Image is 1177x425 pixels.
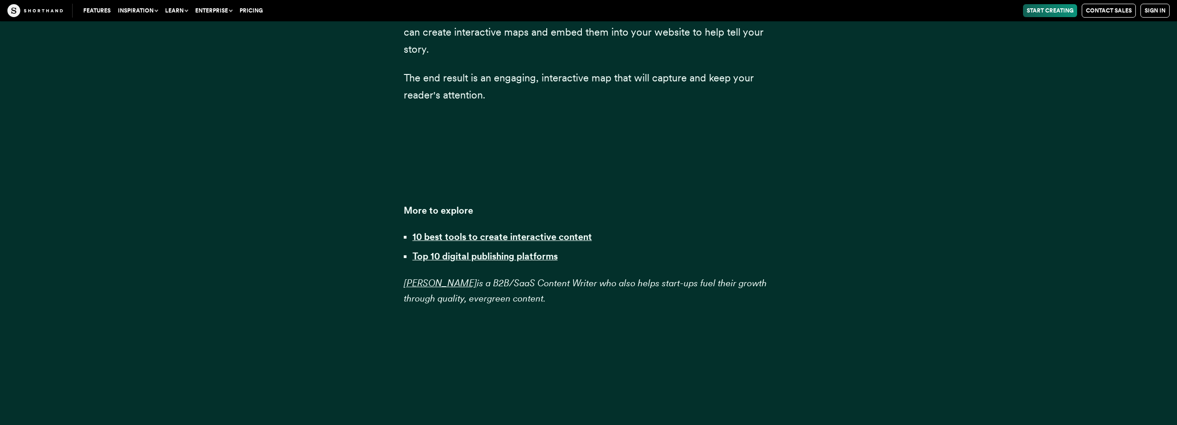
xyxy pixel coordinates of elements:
[413,231,592,242] a: 10 best tools to create interactive content
[80,4,114,17] a: Features
[114,4,161,17] button: Inspiration
[404,277,767,304] em: is a B2B/SaaS Content Writer who also helps start-ups fuel their growth through quality, evergree...
[1140,4,1170,18] a: Sign in
[404,205,473,216] strong: More to explore
[191,4,236,17] button: Enterprise
[7,4,63,17] img: The Craft
[1023,4,1077,17] a: Start Creating
[404,277,477,289] a: [PERSON_NAME]
[161,4,191,17] button: Learn
[236,4,266,17] a: Pricing
[413,251,558,262] a: Top 10 digital publishing platforms
[1082,4,1136,18] a: Contact Sales
[404,72,754,101] span: The end result is an engaging, interactive map that will capture and keep your reader's attention.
